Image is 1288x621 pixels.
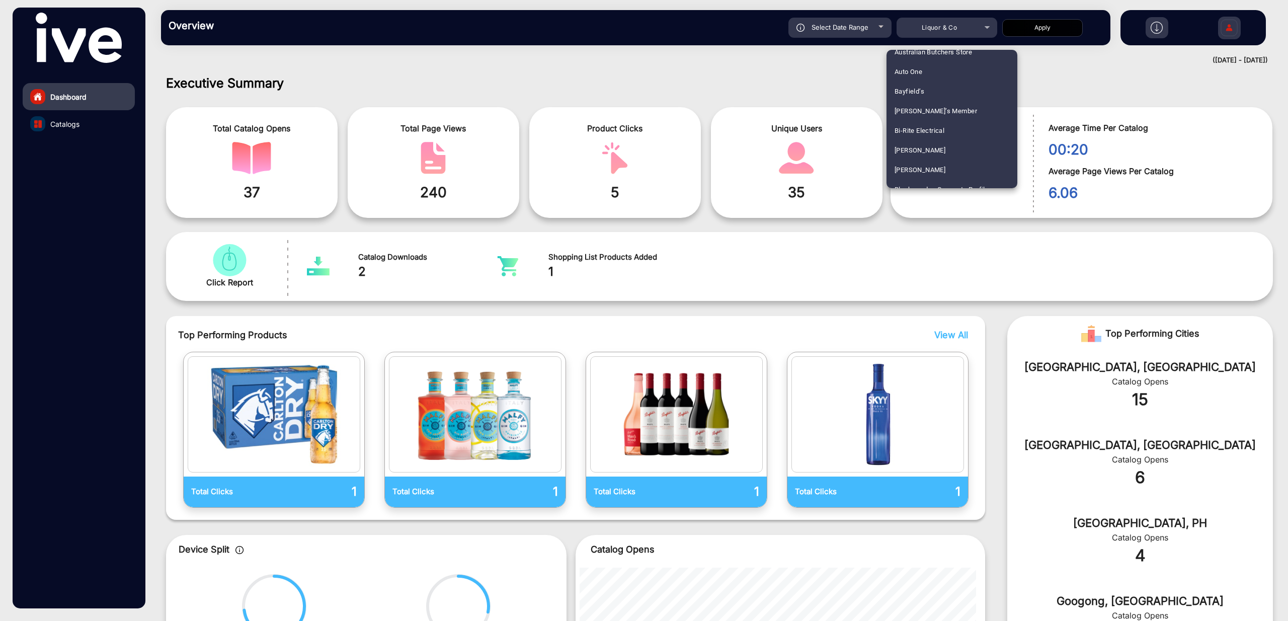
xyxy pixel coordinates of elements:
span: [PERSON_NAME]’s Member [895,101,977,121]
span: Bi-Rite Electrical [895,121,944,140]
span: Bayfield’s [895,82,924,101]
span: Auto One [895,62,922,82]
span: Australian Butchers Store [895,42,972,62]
span: [PERSON_NAME] [895,140,945,160]
span: [PERSON_NAME] [895,160,945,180]
span: Blackwoods - Corporate Profile [895,180,989,199]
